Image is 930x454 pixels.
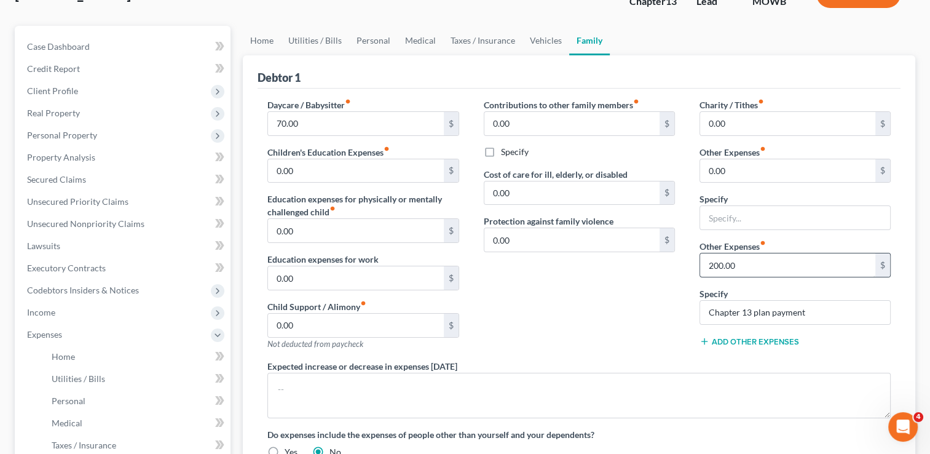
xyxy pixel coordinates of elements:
input: -- [268,266,443,290]
div: $ [660,112,674,135]
label: Expected increase or decrease in expenses [DATE] [267,360,457,373]
div: $ [875,253,890,277]
div: $ [660,181,674,205]
a: Family [569,26,610,55]
label: Daycare / Babysitter [267,98,351,111]
label: Contributions to other family members [484,98,639,111]
span: Real Property [27,108,80,118]
div: Debtor 1 [258,70,301,85]
span: Medical [52,418,82,428]
span: Personal [52,396,85,406]
i: fiber_manual_record [329,205,336,212]
i: fiber_manual_record [345,98,351,105]
a: Unsecured Nonpriority Claims [17,213,231,235]
i: fiber_manual_record [360,300,366,306]
a: Credit Report [17,58,231,80]
span: Not deducted from paycheck [267,339,363,349]
button: Add Other Expenses [699,337,799,346]
i: fiber_manual_record [633,98,639,105]
a: Home [42,346,231,368]
span: Taxes / Insurance [52,440,116,450]
span: 4 [913,412,923,422]
span: Executory Contracts [27,263,106,273]
label: Other Expenses [699,146,766,159]
a: Lawsuits [17,235,231,257]
i: fiber_manual_record [758,98,764,105]
label: Education expenses for physically or mentally challenged child [267,193,459,218]
input: -- [700,159,875,183]
input: -- [268,219,443,242]
span: Codebtors Insiders & Notices [27,285,139,295]
span: Client Profile [27,86,78,96]
span: Personal Property [27,130,97,140]
i: fiber_manual_record [760,240,766,246]
span: Utilities / Bills [52,373,105,384]
label: Children's Education Expenses [267,146,390,159]
span: Expenses [27,329,62,340]
span: Unsecured Nonpriority Claims [27,218,144,229]
a: Case Dashboard [17,36,231,58]
label: Specify [699,193,728,205]
label: Other Expenses [699,240,766,253]
div: $ [875,159,890,183]
a: Secured Claims [17,169,231,191]
label: Education expenses for work [267,253,379,266]
a: Utilities / Bills [42,368,231,390]
div: $ [660,228,674,252]
span: Property Analysis [27,152,95,162]
a: Home [243,26,281,55]
a: Medical [42,412,231,434]
a: Medical [398,26,443,55]
span: Home [52,351,75,362]
input: -- [484,112,660,135]
div: $ [444,219,459,242]
input: -- [268,159,443,183]
input: -- [484,181,660,205]
a: Property Analysis [17,146,231,169]
span: Secured Claims [27,174,86,185]
a: Vehicles [522,26,569,55]
input: -- [484,228,660,252]
label: Charity / Tithes [699,98,764,111]
i: fiber_manual_record [384,146,390,152]
input: -- [700,112,875,135]
a: Utilities / Bills [281,26,349,55]
input: -- [700,253,875,277]
div: $ [444,112,459,135]
span: Lawsuits [27,241,60,251]
div: $ [444,314,459,337]
a: Taxes / Insurance [443,26,522,55]
label: Child Support / Alimony [267,300,366,313]
a: Unsecured Priority Claims [17,191,231,213]
label: Cost of care for ill, elderly, or disabled [484,168,628,181]
a: Personal [42,390,231,412]
label: Do expenses include the expenses of people other than yourself and your dependents? [267,428,891,441]
a: Personal [349,26,398,55]
div: $ [444,159,459,183]
i: fiber_manual_record [760,146,766,152]
a: Executory Contracts [17,257,231,279]
div: $ [444,266,459,290]
span: Case Dashboard [27,41,90,52]
label: Specify [699,287,728,300]
span: Income [27,307,55,317]
input: -- [268,112,443,135]
input: Specify... [700,301,890,324]
span: Unsecured Priority Claims [27,196,128,207]
iframe: Intercom live chat [888,412,918,442]
input: -- [268,314,443,337]
div: $ [875,112,890,135]
input: Specify... [700,206,890,229]
label: Protection against family violence [484,215,613,228]
span: Credit Report [27,63,80,74]
label: Specify [501,146,529,158]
